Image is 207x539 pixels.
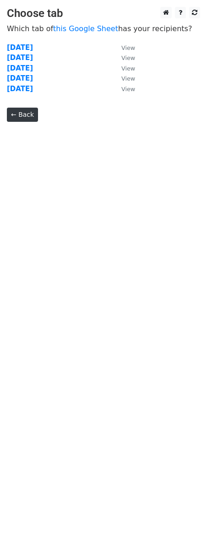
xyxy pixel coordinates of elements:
h3: Choose tab [7,7,200,20]
a: this Google Sheet [53,24,118,33]
a: [DATE] [7,54,33,62]
small: View [121,44,135,51]
a: View [112,74,135,82]
iframe: Chat Widget [161,495,207,539]
a: [DATE] [7,64,33,72]
a: [DATE] [7,74,33,82]
small: View [121,65,135,72]
a: [DATE] [7,44,33,52]
a: ← Back [7,108,38,122]
small: View [121,86,135,93]
a: View [112,54,135,62]
small: View [121,75,135,82]
a: [DATE] [7,85,33,93]
a: View [112,64,135,72]
p: Which tab of has your recipients? [7,24,200,33]
small: View [121,54,135,61]
a: View [112,44,135,52]
a: View [112,85,135,93]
